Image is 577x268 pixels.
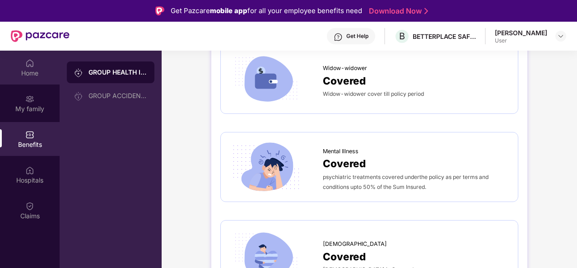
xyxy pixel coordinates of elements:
[88,92,147,99] div: GROUP ACCIDENTAL INSURANCE
[424,6,428,16] img: Stroke
[25,202,34,211] img: svg+xml;base64,PHN2ZyBpZD0iQ2xhaW0iIHhtbG5zPSJodHRwOi8vd3d3LnczLm9yZy8yMDAwL3N2ZyIgd2lkdGg9IjIwIi...
[25,94,34,103] img: svg+xml;base64,PHN2ZyB3aWR0aD0iMjAiIGhlaWdodD0iMjAiIHZpZXdCb3g9IjAgMCAyMCAyMCIgZmlsbD0ibm9uZSIgeG...
[323,64,367,73] span: Widow-widower
[323,249,366,264] span: Covered
[323,147,358,156] span: Mental Illness
[210,6,247,15] strong: mobile app
[346,33,368,40] div: Get Help
[334,33,343,42] img: svg+xml;base64,PHN2ZyBpZD0iSGVscC0zMngzMiIgeG1sbnM9Imh0dHA6Ly93d3cudzMub3JnLzIwMDAvc3ZnIiB3aWR0aD...
[369,6,425,16] a: Download Now
[74,68,83,77] img: svg+xml;base64,PHN2ZyB3aWR0aD0iMjAiIGhlaWdodD0iMjAiIHZpZXdCb3g9IjAgMCAyMCAyMCIgZmlsbD0ibm9uZSIgeG...
[11,30,70,42] img: New Pazcare Logo
[399,31,405,42] span: B
[323,90,424,97] span: Widow-widower cover till policy period
[495,28,547,37] div: [PERSON_NAME]
[230,141,303,193] img: icon
[25,59,34,68] img: svg+xml;base64,PHN2ZyBpZD0iSG9tZSIgeG1sbnM9Imh0dHA6Ly93d3cudzMub3JnLzIwMDAvc3ZnIiB3aWR0aD0iMjAiIG...
[557,33,564,40] img: svg+xml;base64,PHN2ZyBpZD0iRHJvcGRvd24tMzJ4MzIiIHhtbG5zPSJodHRwOi8vd3d3LnczLm9yZy8yMDAwL3N2ZyIgd2...
[323,73,366,89] span: Covered
[74,92,83,101] img: svg+xml;base64,PHN2ZyB3aWR0aD0iMjAiIGhlaWdodD0iMjAiIHZpZXdCb3g9IjAgMCAyMCAyMCIgZmlsbD0ibm9uZSIgeG...
[88,68,147,77] div: GROUP HEALTH INSURANCE
[171,5,362,16] div: Get Pazcare for all your employee benefits need
[155,6,164,15] img: Logo
[323,155,366,171] span: Covered
[25,130,34,139] img: svg+xml;base64,PHN2ZyBpZD0iQmVuZWZpdHMiIHhtbG5zPSJodHRwOi8vd3d3LnczLm9yZy8yMDAwL3N2ZyIgd2lkdGg9Ij...
[230,53,303,104] img: icon
[25,166,34,175] img: svg+xml;base64,PHN2ZyBpZD0iSG9zcGl0YWxzIiB4bWxucz0iaHR0cDovL3d3dy53My5vcmcvMjAwMC9zdmciIHdpZHRoPS...
[323,240,387,249] span: [DEMOGRAPHIC_DATA]
[323,174,489,190] span: psychiatric treatments covered underthe policy as per terms and conditions upto 50% of the Sum In...
[413,32,476,41] div: BETTERPLACE SAFETY SOLUTIONS PRIVATE LIMITED
[495,37,547,44] div: User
